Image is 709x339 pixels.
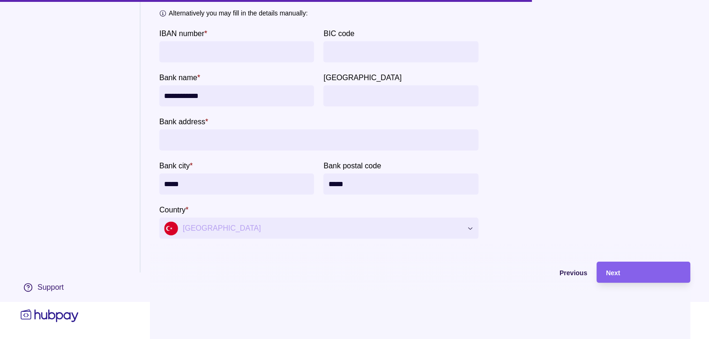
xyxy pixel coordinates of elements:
[169,8,307,18] p: Alternatively you may fill in the details manually:
[164,41,309,62] input: IBAN number
[164,173,309,195] input: Bank city
[323,28,354,39] label: BIC code
[328,85,473,106] input: Bank province
[159,116,208,127] label: Bank address
[323,72,402,83] label: Bank province
[493,262,587,283] button: Previous
[159,72,200,83] label: Bank name
[164,85,309,106] input: bankName
[323,74,402,82] p: [GEOGRAPHIC_DATA]
[159,206,186,214] p: Country
[159,74,197,82] p: Bank name
[159,28,207,39] label: IBAN number
[164,129,474,151] input: Bank address
[159,160,193,171] label: Bank city
[37,282,64,293] div: Support
[19,278,81,297] a: Support
[159,204,188,215] label: Country
[606,269,620,277] span: Next
[328,173,473,195] input: Bank postal code
[560,269,587,277] span: Previous
[597,262,690,283] button: Next
[323,30,354,38] p: BIC code
[159,118,205,126] p: Bank address
[328,41,473,62] input: BIC code
[323,162,381,170] p: Bank postal code
[159,30,204,38] p: IBAN number
[159,162,190,170] p: Bank city
[323,160,381,171] label: Bank postal code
